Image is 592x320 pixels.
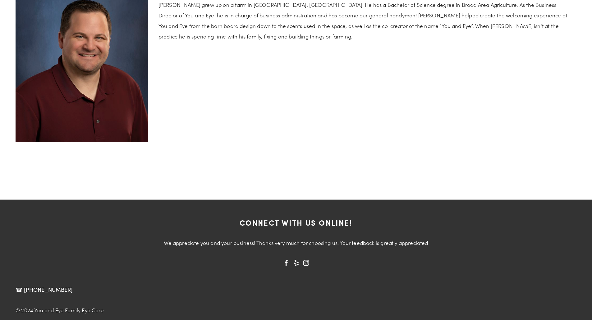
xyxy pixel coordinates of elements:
[293,260,299,266] a: Yelp
[240,217,352,228] strong: Connect with us online!
[16,287,78,292] a: ☎ [PHONE_NUMBER]
[303,260,309,266] a: Instagram
[125,237,467,248] p: We appreciate you and your business! Thanks very much for choosing us. Your feedback is greatly a...
[283,260,289,266] a: You and Eye Family Eye Care
[16,305,291,315] p: © 2024 You and Eye Family Eye Care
